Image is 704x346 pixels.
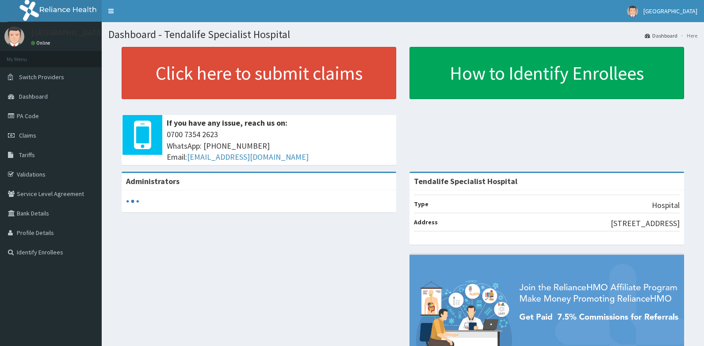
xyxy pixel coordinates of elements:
img: User Image [627,6,638,17]
b: If you have any issue, reach us on: [167,118,287,128]
span: [GEOGRAPHIC_DATA] [643,7,697,15]
b: Address [414,218,438,226]
b: Type [414,200,429,208]
p: [GEOGRAPHIC_DATA] [31,29,104,37]
span: 0700 7354 2623 WhatsApp: [PHONE_NUMBER] Email: [167,129,392,163]
a: Dashboard [645,32,677,39]
strong: Tendalife Specialist Hospital [414,176,517,186]
img: User Image [4,27,24,46]
a: How to Identify Enrollees [409,47,684,99]
h1: Dashboard - Tendalife Specialist Hospital [108,29,697,40]
span: Claims [19,131,36,139]
p: Hospital [652,200,680,211]
p: [STREET_ADDRESS] [611,218,680,229]
li: Here [678,32,697,39]
span: Switch Providers [19,73,64,81]
b: Administrators [126,176,180,186]
a: Online [31,40,52,46]
svg: audio-loading [126,195,139,208]
span: Dashboard [19,92,48,100]
a: Click here to submit claims [122,47,396,99]
a: [EMAIL_ADDRESS][DOMAIN_NAME] [187,152,309,162]
span: Tariffs [19,151,35,159]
